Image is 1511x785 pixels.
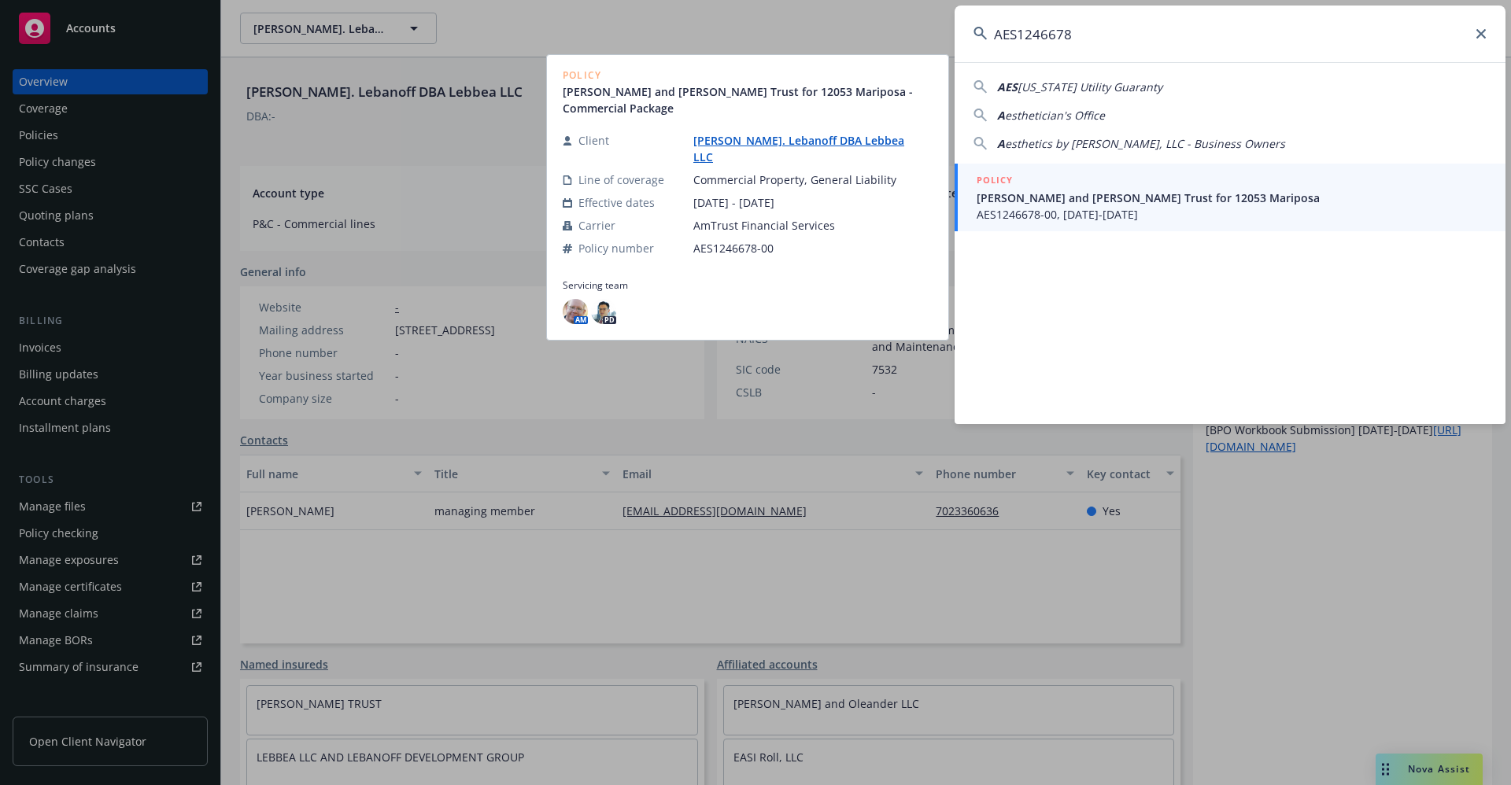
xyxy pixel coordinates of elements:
h5: POLICY [977,172,1013,188]
span: AES1246678-00, [DATE]-[DATE] [977,206,1487,223]
span: A [997,136,1005,151]
span: A [997,108,1005,123]
a: POLICY[PERSON_NAME] and [PERSON_NAME] Trust for 12053 MariposaAES1246678-00, [DATE]-[DATE] [955,164,1505,231]
span: esthetician's Office [1005,108,1105,123]
span: esthetics by [PERSON_NAME], LLC - Business Owners [1005,136,1285,151]
span: [US_STATE] Utility Guaranty [1018,79,1162,94]
span: AES [997,79,1018,94]
span: [PERSON_NAME] and [PERSON_NAME] Trust for 12053 Mariposa [977,190,1487,206]
input: Search... [955,6,1505,62]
